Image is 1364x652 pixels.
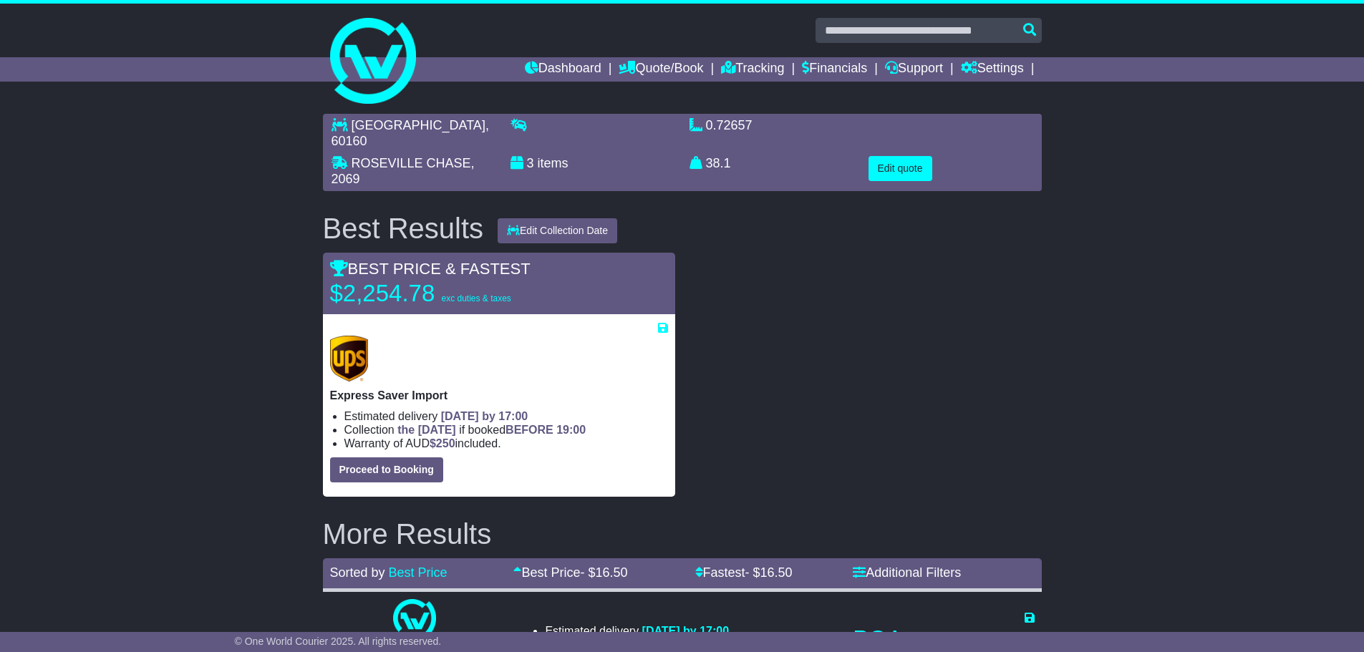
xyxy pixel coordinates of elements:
div: Best Results [316,213,491,244]
span: © One World Courier 2025. All rights reserved. [235,636,442,647]
a: Dashboard [525,57,601,82]
button: Edit quote [869,156,932,181]
span: Sorted by [330,565,385,580]
span: 19:00 [556,424,586,436]
span: 16.50 [595,565,627,580]
span: $ [430,437,455,449]
span: 3 [527,156,534,170]
a: Quote/Book [619,57,703,82]
a: Additional Filters [853,565,961,580]
a: Settings [961,57,1024,82]
span: ROSEVILLE CHASE [352,156,471,170]
span: 0.72657 [706,118,753,132]
h2: More Results [323,518,1042,550]
a: Financials [802,57,867,82]
p: $2,254.78 [330,279,511,308]
li: Warranty of AUD included. [344,437,668,450]
span: items [538,156,569,170]
button: Proceed to Booking [330,457,443,482]
a: Best Price- $16.50 [513,565,627,580]
a: Best Price [389,565,448,580]
span: [DATE] by 17:00 [642,625,730,637]
a: Tracking [721,57,784,82]
img: One World Courier: Airfreight Import (quotes take 24-48 hours) [393,599,436,642]
span: [DATE] by 17:00 [441,410,528,422]
button: Edit Collection Date [498,218,617,243]
span: if booked [397,424,586,436]
li: Collection [344,423,668,437]
span: , 2069 [332,156,475,186]
span: exc duties & taxes [441,293,511,303]
span: 38.1 [706,156,731,170]
a: Fastest- $16.50 [695,565,793,580]
span: - $ [745,565,793,580]
span: 16.50 [760,565,793,580]
span: BEFORE [506,424,553,436]
p: Express Saver Import [330,389,668,402]
a: Support [885,57,943,82]
span: [GEOGRAPHIC_DATA] [352,118,485,132]
img: UPS (new): Express Saver Import [330,336,369,381]
span: - $ [580,565,627,580]
span: BEST PRICE & FASTEST [330,260,531,278]
span: the [DATE] [397,424,455,436]
li: Estimated delivery [344,409,668,423]
span: 250 [436,437,455,449]
li: Estimated delivery [545,624,729,638]
span: , 60160 [332,118,489,148]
